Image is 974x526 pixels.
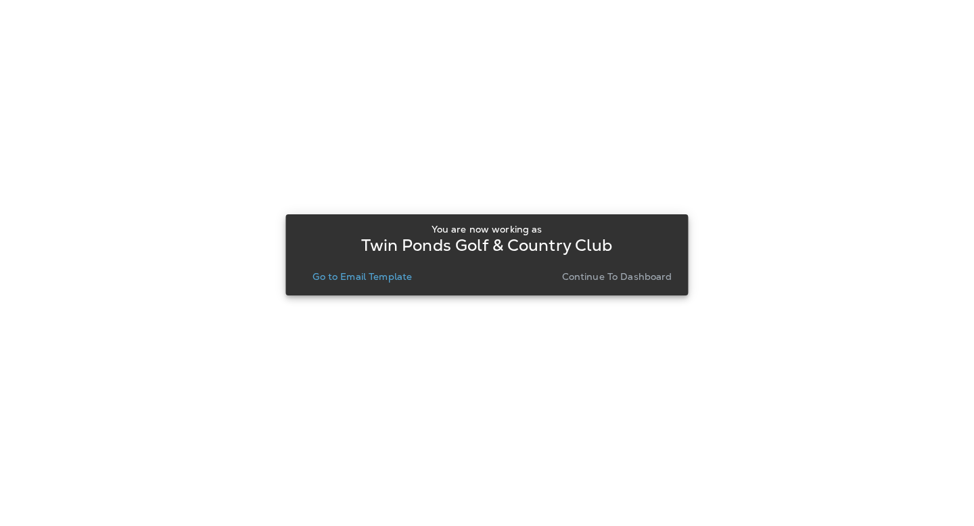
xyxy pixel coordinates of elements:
[557,267,678,286] button: Continue to Dashboard
[562,271,672,282] p: Continue to Dashboard
[361,240,612,251] p: Twin Ponds Golf & Country Club
[312,271,412,282] p: Go to Email Template
[307,267,417,286] button: Go to Email Template
[432,224,542,235] p: You are now working as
